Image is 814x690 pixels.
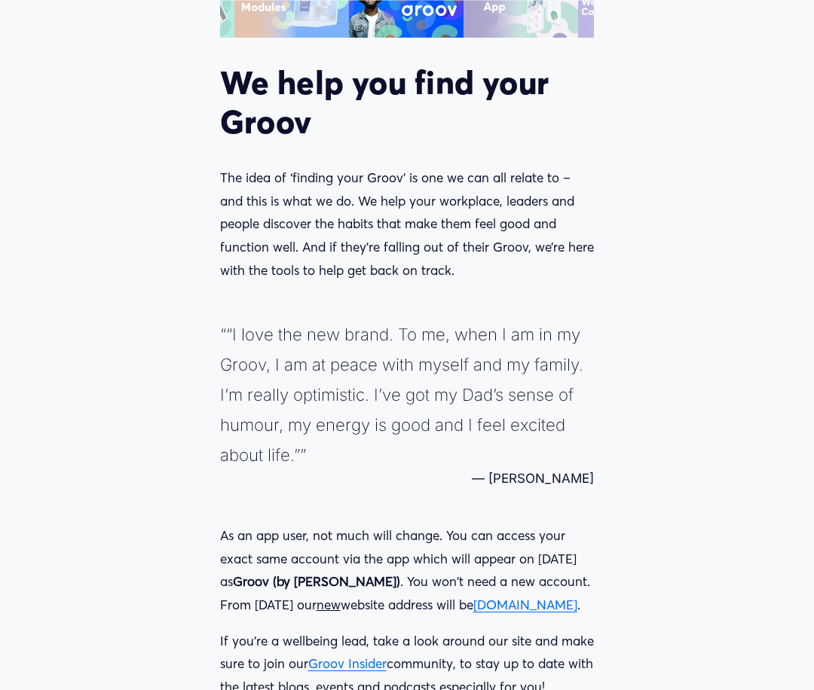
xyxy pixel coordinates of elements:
strong: Groov (by [PERSON_NAME]) [233,573,400,589]
span: ” [300,445,306,465]
a: Groov Insider [308,655,387,671]
p: As an app user, not much will change. You can access your exact same account via the app which wi... [220,524,595,616]
p: The idea of ‘finding your Groov’ is one we can all relate to – and this is what we do. We help yo... [220,166,595,282]
span: “ [220,325,226,344]
figcaption: — [PERSON_NAME] [220,471,595,486]
h2: We help you find your Groov [220,63,595,141]
a: [DOMAIN_NAME] [473,597,577,612]
span: new [317,597,341,612]
blockquote: “I love the new brand. To me, when I am in my Groov, I am at peace with myself and my family. I’m... [220,320,595,471]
